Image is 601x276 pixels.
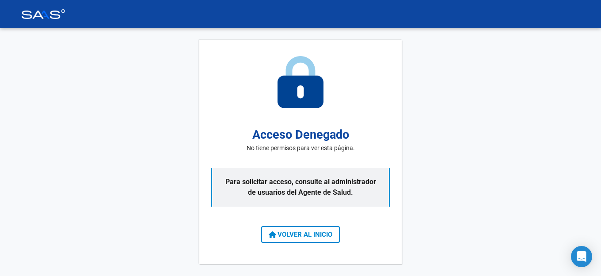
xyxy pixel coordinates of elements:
[571,246,592,267] div: Open Intercom Messenger
[247,144,355,153] p: No tiene permisos para ver esta página.
[211,168,390,207] p: Para solicitar acceso, consulte al administrador de usuarios del Agente de Salud.
[21,9,65,19] img: Logo SAAS
[278,56,323,108] img: access-denied
[269,231,332,238] span: VOLVER AL INICIO
[252,126,349,144] h2: Acceso Denegado
[261,226,340,243] button: VOLVER AL INICIO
